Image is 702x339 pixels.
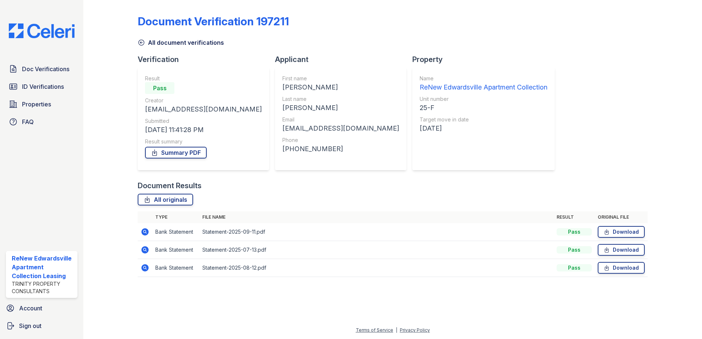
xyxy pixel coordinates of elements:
[12,254,75,280] div: ReNew Edwardsville Apartment Collection Leasing
[145,82,174,94] div: Pass
[145,117,262,125] div: Submitted
[22,117,34,126] span: FAQ
[3,23,80,38] img: CE_Logo_Blue-a8612792a0a2168367f1c8372b55b34899dd931a85d93a1a3d3e32e68fde9ad4.png
[6,114,77,129] a: FAQ
[595,211,648,223] th: Original file
[22,100,51,109] span: Properties
[145,75,262,82] div: Result
[22,82,64,91] span: ID Verifications
[282,95,399,103] div: Last name
[145,138,262,145] div: Result summary
[3,318,80,333] a: Sign out
[557,228,592,236] div: Pass
[420,75,547,82] div: Name
[598,226,645,238] a: Download
[598,244,645,256] a: Download
[145,97,262,104] div: Creator
[420,116,547,123] div: Target move in date
[22,65,69,73] span: Doc Verifications
[282,103,399,113] div: [PERSON_NAME]
[19,304,42,313] span: Account
[557,246,592,254] div: Pass
[19,321,41,330] span: Sign out
[282,82,399,92] div: [PERSON_NAME]
[3,301,80,316] a: Account
[145,104,262,114] div: [EMAIL_ADDRESS][DOMAIN_NAME]
[12,280,75,295] div: Trinity Property Consultants
[152,241,199,259] td: Bank Statement
[6,97,77,112] a: Properties
[420,95,547,103] div: Unit number
[145,147,207,158] a: Summary PDF
[557,264,592,271] div: Pass
[420,123,547,134] div: [DATE]
[199,211,554,223] th: File name
[671,310,695,332] iframe: chat widget
[138,38,224,47] a: All document verifications
[199,259,554,277] td: Statement-2025-08-12.pdf
[275,54,412,65] div: Applicant
[199,223,554,241] td: Statement-2025-09-11.pdf
[282,136,399,144] div: Phone
[199,241,554,259] td: Statement-2025-07-13.pdf
[282,144,399,154] div: [PHONE_NUMBER]
[138,194,193,205] a: All originals
[554,211,595,223] th: Result
[6,62,77,76] a: Doc Verifications
[420,75,547,92] a: Name ReNew Edwardsville Apartment Collection
[420,103,547,113] div: 25-F
[152,211,199,223] th: Type
[6,79,77,94] a: ID Verifications
[138,15,289,28] div: Document Verification 197211
[138,181,202,191] div: Document Results
[282,116,399,123] div: Email
[598,262,645,274] a: Download
[145,125,262,135] div: [DATE] 11:41:28 PM
[420,82,547,92] div: ReNew Edwardsville Apartment Collection
[400,327,430,333] a: Privacy Policy
[412,54,561,65] div: Property
[396,327,397,333] div: |
[282,123,399,134] div: [EMAIL_ADDRESS][DOMAIN_NAME]
[152,259,199,277] td: Bank Statement
[356,327,393,333] a: Terms of Service
[282,75,399,82] div: First name
[138,54,275,65] div: Verification
[152,223,199,241] td: Bank Statement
